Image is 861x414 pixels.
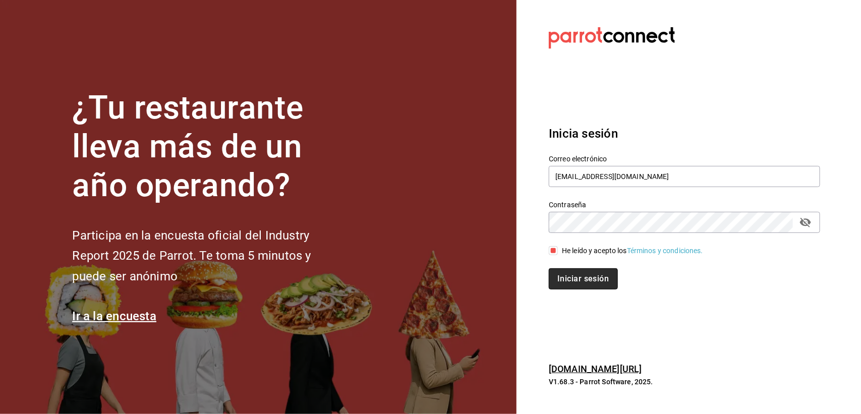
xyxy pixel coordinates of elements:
[549,377,820,387] p: V1.68.3 - Parrot Software, 2025.
[72,225,345,287] h2: Participa en la encuesta oficial del Industry Report 2025 de Parrot. Te toma 5 minutos y puede se...
[549,166,820,187] input: Ingresa tu correo electrónico
[549,268,617,289] button: Iniciar sesión
[72,309,156,323] a: Ir a la encuesta
[549,125,820,143] h3: Inicia sesión
[797,214,814,231] button: passwordField
[549,202,820,209] label: Contraseña
[72,89,345,205] h1: ¿Tu restaurante lleva más de un año operando?
[549,156,820,163] label: Correo electrónico
[627,247,703,255] a: Términos y condiciones.
[549,364,642,374] a: [DOMAIN_NAME][URL]
[562,246,703,256] div: He leído y acepto los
